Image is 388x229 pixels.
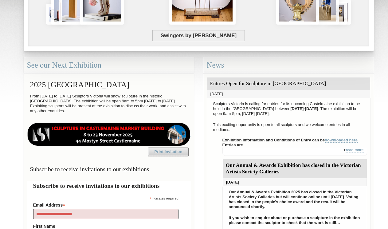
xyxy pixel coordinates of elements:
div: [DATE] [207,90,370,98]
a: Print Invitation [148,148,189,156]
div: indicates required [33,195,178,201]
p: Our Annual & Awards Exhibition 2025 has closed in the Victorian Artists Society Galleries but wil... [226,188,364,211]
a: downloaded here [325,138,358,143]
div: See our Next Exhibition [24,57,194,73]
h3: Subscribe to receive invitations to our exhibitions [27,163,191,175]
div: Entries Open for Sculpture in [GEOGRAPHIC_DATA] [207,77,370,90]
p: This exciting opportunity is open to all sculptors and we welcome entries in all mediums. [210,121,367,134]
p: Sculptors Victoria is calling for entries for its upcoming Castelmaine exhibition to be held in t... [210,100,367,118]
span: Swingers by [PERSON_NAME] [152,30,245,41]
div: + [222,148,367,156]
p: If you wish to enquire about or purchase a sculpture in the exhibition please contact the sculpto... [226,214,364,227]
label: First Name [33,224,178,229]
strong: [DATE]-[DATE] [290,106,318,111]
h2: 2025 [GEOGRAPHIC_DATA] [27,77,191,92]
div: [DATE] [223,178,367,186]
label: Email Address [33,201,178,208]
div: News [203,57,374,73]
h2: Subscribe to receive invitations to our exhibitions [33,181,185,190]
a: read more [346,148,363,152]
p: From [DATE] to [DATE] Sculptors Victoria will show sculpture in the historic [GEOGRAPHIC_DATA]. T... [27,92,191,115]
strong: Exhibition information and Conditions of Entry can be [222,138,358,143]
div: Our Annual & Awards Exhibition has closed in the Victorian Artists Society Galleries [223,159,367,178]
img: castlemaine-ldrbd25v2.png [27,123,191,146]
